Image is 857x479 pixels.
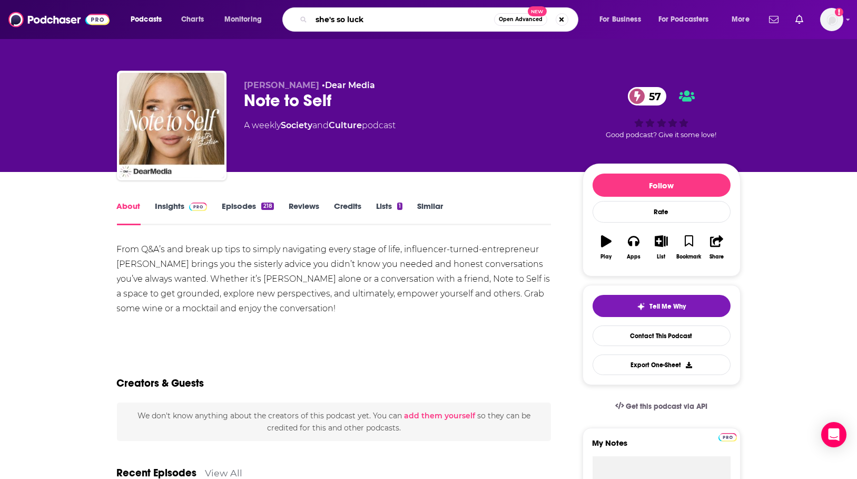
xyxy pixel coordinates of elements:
[499,17,543,22] span: Open Advanced
[724,11,763,28] button: open menu
[820,8,843,31] img: User Profile
[329,120,362,130] a: Culture
[131,12,162,27] span: Podcasts
[638,87,666,106] span: 57
[322,80,376,90] span: •
[334,201,361,225] a: Credits
[494,13,547,26] button: Open AdvancedNew
[326,80,376,90] a: Dear Media
[376,201,402,225] a: Lists1
[620,228,647,266] button: Apps
[289,201,319,225] a: Reviews
[593,325,731,346] a: Contact This Podcast
[117,377,204,390] h2: Creators & Guests
[835,8,843,16] svg: Add a profile image
[155,201,208,225] a: InsightsPodchaser Pro
[244,80,320,90] span: [PERSON_NAME]
[593,228,620,266] button: Play
[821,422,846,447] div: Open Intercom Messenger
[217,11,275,28] button: open menu
[765,11,783,28] a: Show notifications dropdown
[647,228,675,266] button: List
[244,119,396,132] div: A weekly podcast
[593,355,731,375] button: Export One-Sheet
[657,254,666,260] div: List
[600,254,612,260] div: Play
[791,11,807,28] a: Show notifications dropdown
[189,203,208,211] img: Podchaser Pro
[593,201,731,223] div: Rate
[292,7,588,32] div: Search podcasts, credits, & more...
[675,228,703,266] button: Bookmark
[404,411,475,420] button: add them yourself
[417,201,443,225] a: Similar
[649,302,686,311] span: Tell Me Why
[222,201,273,225] a: Episodes218
[8,9,110,30] img: Podchaser - Follow, Share and Rate Podcasts
[281,120,313,130] a: Society
[628,87,666,106] a: 57
[607,394,716,419] a: Get this podcast via API
[703,228,730,266] button: Share
[599,12,641,27] span: For Business
[627,254,641,260] div: Apps
[732,12,750,27] span: More
[174,11,210,28] a: Charts
[311,11,494,28] input: Search podcasts, credits, & more...
[606,131,717,139] span: Good podcast? Give it some love!
[117,242,551,316] div: From Q&A’s and break up tips to simply navigating every stage of life, influencer-turned-entrepre...
[592,11,654,28] button: open menu
[224,12,262,27] span: Monitoring
[593,438,731,456] label: My Notes
[117,201,141,225] a: About
[626,402,707,411] span: Get this podcast via API
[820,8,843,31] button: Show profile menu
[313,120,329,130] span: and
[397,203,402,210] div: 1
[658,12,709,27] span: For Podcasters
[710,254,724,260] div: Share
[123,11,175,28] button: open menu
[652,11,724,28] button: open menu
[718,433,737,442] img: Podchaser Pro
[637,302,645,311] img: tell me why sparkle
[181,12,204,27] span: Charts
[676,254,701,260] div: Bookmark
[528,6,547,16] span: New
[593,295,731,317] button: tell me why sparkleTell Me Why
[583,80,741,146] div: 57Good podcast? Give it some love!
[205,467,243,478] a: View All
[718,432,737,442] a: Pro website
[820,8,843,31] span: Logged in as alignPR
[593,174,731,197] button: Follow
[119,73,224,178] img: Note to Self
[261,203,273,210] div: 218
[137,411,530,432] span: We don't know anything about the creators of this podcast yet . You can so they can be credited f...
